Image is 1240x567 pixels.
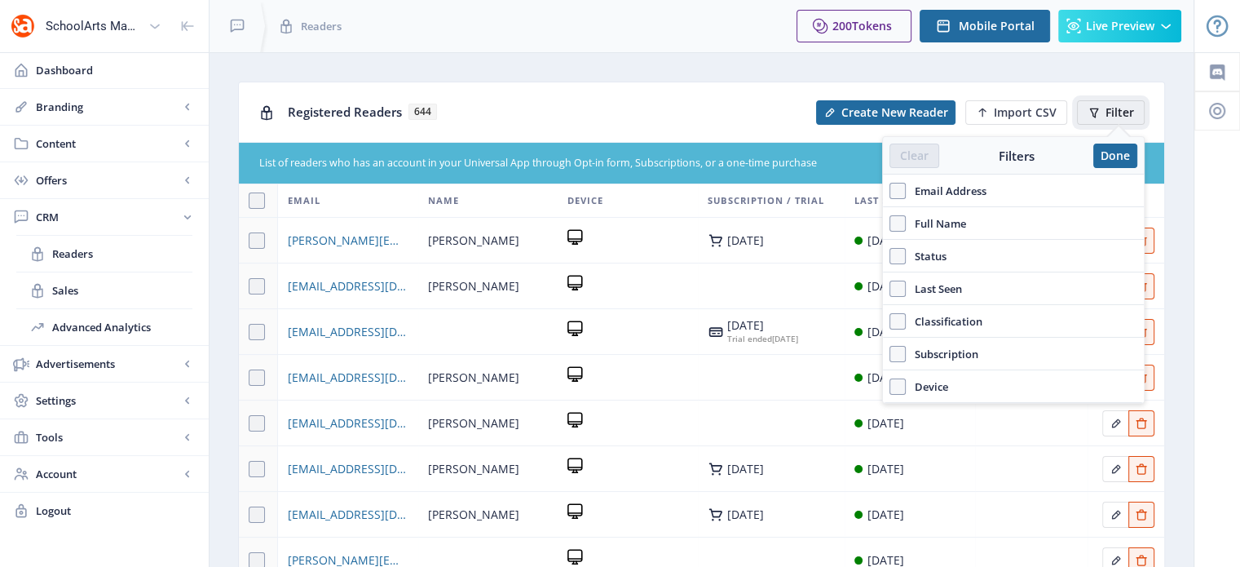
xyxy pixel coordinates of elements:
img: properties.app_icon.png [10,13,36,39]
span: [PERSON_NAME] [428,231,519,250]
div: [DATE] [727,234,764,247]
div: SchoolArts Magazine [46,8,142,44]
button: Mobile Portal [920,10,1050,42]
span: Sales [52,282,192,299]
div: [DATE] [727,508,764,521]
span: Name [428,191,459,210]
div: [DATE] [867,459,904,479]
span: Registered Readers [288,104,402,120]
span: Filter [1105,106,1134,119]
span: Email [288,191,320,210]
a: [EMAIL_ADDRESS][DOMAIN_NAME] [288,414,408,433]
span: Import CSV [994,106,1057,119]
a: Sales [16,272,192,308]
button: Done [1093,144,1137,168]
span: Tools [36,429,179,445]
div: [DATE] [727,332,798,345]
span: Readers [52,246,192,262]
span: [PERSON_NAME] [428,277,519,296]
span: Classification [906,312,982,331]
a: New page [955,100,1067,125]
div: [DATE] [867,505,904,525]
a: Edit page [1102,505,1128,520]
div: [DATE] [867,277,904,296]
button: 200Tokens [797,10,911,42]
span: Subscription / Trial [708,191,824,210]
button: Clear [889,144,939,168]
a: [EMAIL_ADDRESS][DOMAIN_NAME] [288,322,408,342]
div: Filters [939,148,1093,164]
div: [DATE] [867,322,904,342]
a: [PERSON_NAME][EMAIL_ADDRESS][DOMAIN_NAME] [288,231,408,250]
button: Create New Reader [816,100,955,125]
a: [EMAIL_ADDRESS][DOMAIN_NAME] [288,368,408,388]
div: [DATE] [867,414,904,433]
a: Edit page [1102,459,1128,475]
a: Edit page [1128,459,1154,475]
a: Readers [16,236,192,272]
button: Filter [1077,100,1145,125]
button: Live Preview [1058,10,1181,42]
span: Branding [36,99,179,115]
div: [DATE] [727,463,764,476]
span: [PERSON_NAME] [428,368,519,388]
a: Edit page [1102,551,1128,566]
span: Offers [36,172,179,188]
span: Device [567,191,603,210]
a: New page [806,100,955,125]
a: [EMAIL_ADDRESS][DOMAIN_NAME] [288,277,408,296]
a: Advanced Analytics [16,309,192,345]
span: Trial ended [727,333,772,344]
span: Full Name [906,214,966,233]
span: Email Address [906,181,986,201]
span: Settings [36,392,179,409]
button: Import CSV [965,100,1067,125]
div: [DATE] [867,231,904,250]
span: Device [906,377,948,396]
span: 644 [408,104,437,120]
span: Subscription [906,344,978,364]
span: CRM [36,209,179,225]
div: [DATE] [727,319,798,332]
span: Content [36,135,179,152]
span: [PERSON_NAME] [428,414,519,433]
span: Last Seen [854,191,907,210]
span: Readers [301,18,342,34]
span: Advanced Analytics [52,319,192,335]
a: Edit page [1128,414,1154,429]
a: [EMAIL_ADDRESS][DOMAIN_NAME] [288,505,408,525]
span: Advertisements [36,356,179,372]
a: Edit page [1128,551,1154,566]
span: Account [36,466,179,482]
span: Status [906,246,947,266]
span: Last Seen [906,279,962,299]
div: List of readers who has an account in your Universal App through Opt-in form, Subscriptions, or a... [259,156,1047,171]
a: Edit page [1102,414,1128,429]
span: Logout [36,503,196,519]
span: Tokens [852,18,892,33]
span: Create New Reader [841,106,948,119]
span: Mobile Portal [959,20,1035,33]
span: [PERSON_NAME] [428,505,519,525]
span: [PERSON_NAME] [428,459,519,479]
div: [DATE] [867,368,904,388]
span: Live Preview [1086,20,1154,33]
a: Edit page [1128,505,1154,520]
a: [EMAIL_ADDRESS][DOMAIN_NAME] [288,459,408,479]
span: Dashboard [36,62,196,78]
